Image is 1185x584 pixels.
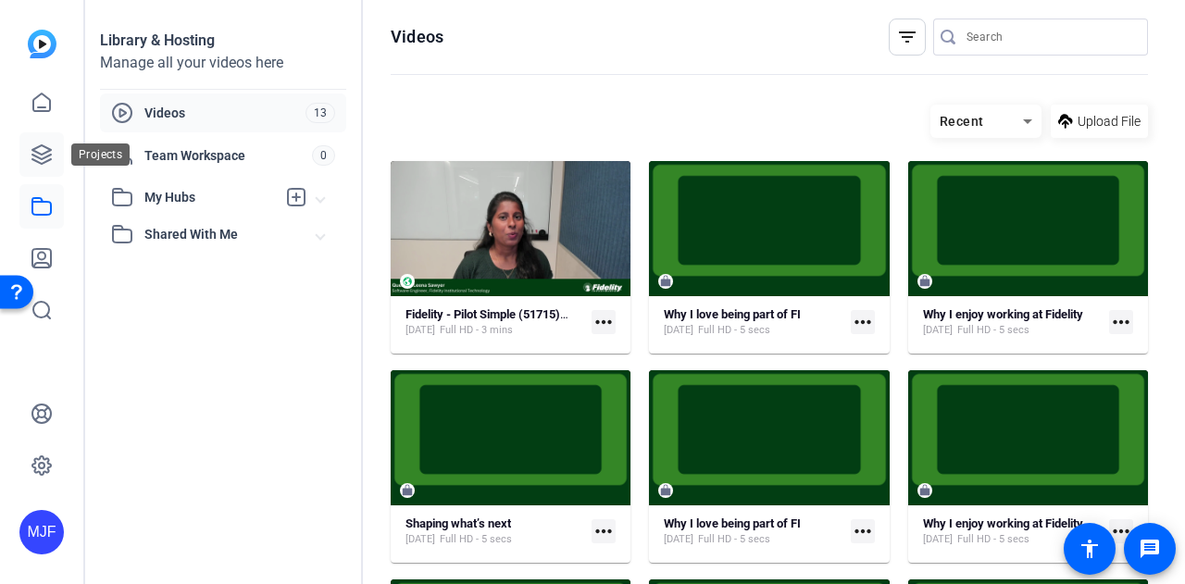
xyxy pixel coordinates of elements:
mat-icon: more_horiz [851,310,875,334]
span: 13 [306,103,335,123]
span: [DATE] [405,532,435,547]
span: My Hubs [144,188,276,207]
span: Recent [940,114,984,129]
span: [DATE] [664,532,693,547]
a: Why I enjoy working at Fidelity[DATE]Full HD - 5 secs [923,307,1102,338]
strong: Why I love being part of FI [664,307,801,321]
mat-icon: more_horiz [592,310,616,334]
strong: Why I enjoy working at Fidelity [923,516,1083,530]
a: Why I love being part of FI[DATE]Full HD - 5 secs [664,307,842,338]
strong: Why I enjoy working at Fidelity [923,307,1083,321]
mat-icon: filter_list [896,26,918,48]
div: MJF [19,510,64,554]
span: Full HD - 3 mins [440,323,513,338]
mat-icon: more_horiz [1109,310,1133,334]
div: Manage all your videos here [100,52,346,74]
span: [DATE] [923,323,953,338]
a: Why I love being part of FI[DATE]Full HD - 5 secs [664,516,842,547]
mat-icon: accessibility [1079,538,1101,560]
mat-expansion-panel-header: My Hubs [100,179,346,216]
div: Library & Hosting [100,30,346,52]
img: blue-gradient.svg [28,30,56,58]
mat-expansion-panel-header: Shared With Me [100,216,346,253]
span: Full HD - 5 secs [440,532,512,547]
span: Full HD - 5 secs [698,532,770,547]
a: Shaping what’s next[DATE]Full HD - 5 secs [405,516,584,547]
span: [DATE] [405,323,435,338]
div: Projects [71,143,130,166]
span: Upload File [1078,112,1141,131]
button: Upload File [1051,105,1148,138]
span: Team Workspace [144,146,312,165]
mat-icon: more_horiz [851,519,875,543]
span: Full HD - 5 secs [957,532,1029,547]
input: Search [967,26,1133,48]
mat-icon: more_horiz [1109,519,1133,543]
strong: Fidelity - Pilot Simple (51715) - Copy [405,307,598,321]
span: Full HD - 5 secs [957,323,1029,338]
span: Videos [144,104,306,122]
span: Full HD - 5 secs [698,323,770,338]
strong: Why I love being part of FI [664,516,801,530]
span: [DATE] [923,532,953,547]
span: [DATE] [664,323,693,338]
mat-icon: more_horiz [592,519,616,543]
a: Why I enjoy working at Fidelity[DATE]Full HD - 5 secs [923,516,1102,547]
h1: Videos [391,26,443,48]
a: Fidelity - Pilot Simple (51715) - Copy[DATE]Full HD - 3 mins [405,307,584,338]
strong: Shaping what’s next [405,516,511,530]
span: 0 [312,145,335,166]
mat-icon: message [1139,538,1161,560]
span: Shared With Me [144,225,317,244]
